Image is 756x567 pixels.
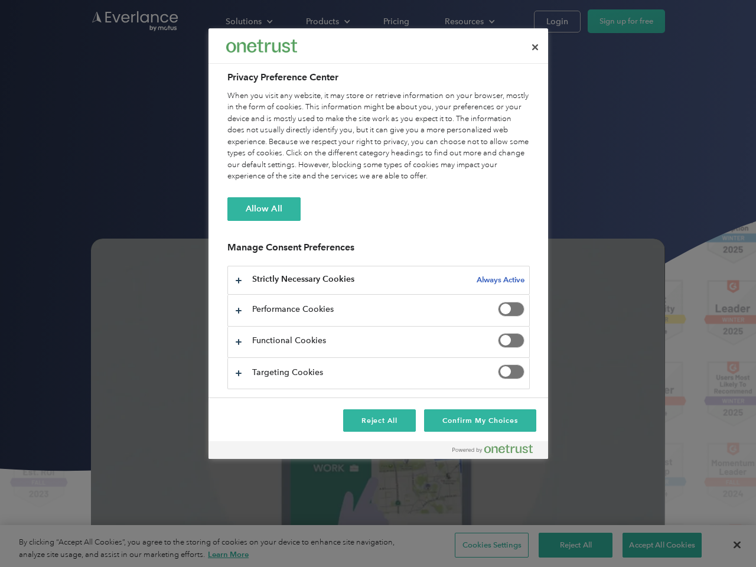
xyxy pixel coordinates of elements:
[452,444,533,454] img: Powered by OneTrust Opens in a new Tab
[227,197,301,221] button: Allow All
[424,409,536,432] button: Confirm My Choices
[208,28,548,459] div: Preference center
[87,70,146,95] input: Submit
[226,40,297,52] img: Everlance
[452,444,542,459] a: Powered by OneTrust Opens in a new Tab
[227,242,530,260] h3: Manage Consent Preferences
[227,90,530,183] div: When you visit any website, it may store or retrieve information on your browser, mostly in the f...
[208,28,548,459] div: Privacy Preference Center
[226,34,297,58] div: Everlance
[522,34,548,60] button: Close
[227,70,530,84] h2: Privacy Preference Center
[343,409,416,432] button: Reject All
